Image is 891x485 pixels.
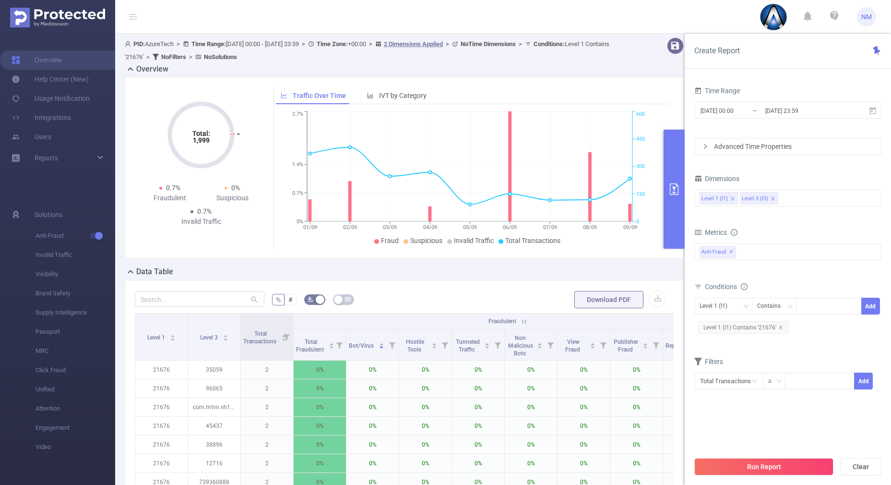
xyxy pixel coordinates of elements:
span: Fraudulent [488,318,516,325]
button: Clear [840,458,881,475]
i: Filter menu [438,329,451,360]
span: Video [36,437,115,457]
i: icon: caret-up [485,341,490,344]
b: Time Range: [191,40,226,48]
h2: Overview [136,63,168,75]
p: 0% [505,436,557,454]
p: 0% [558,454,610,473]
tspan: 1.4% [292,161,303,168]
i: icon: caret-up [643,341,648,344]
p: 0% [294,379,346,398]
p: 0% [346,379,399,398]
p: 0% [294,454,346,473]
p: 0% [558,398,610,416]
p: 0% [663,379,715,398]
i: icon: down [743,303,749,310]
p: 0% [294,361,346,379]
span: Metrics [694,229,727,236]
tspan: Total: [192,130,210,137]
span: Filters [694,358,723,365]
tspan: 600 [636,111,645,118]
span: View Fraud [565,339,582,353]
p: 21676 [135,454,188,473]
p: 38896 [188,436,240,454]
tspan: 150 [636,191,645,197]
i: icon: right [702,144,708,149]
p: 0% [663,361,715,379]
i: icon: table [345,296,351,302]
i: icon: caret-up [537,341,543,344]
p: 0% [452,417,504,435]
p: 0% [610,454,663,473]
p: 0% [452,436,504,454]
span: Hostile Tools [406,339,424,353]
span: # [288,296,293,303]
i: icon: caret-up [170,333,175,336]
a: Reports [35,148,58,168]
span: Anti-Fraud [700,246,736,258]
div: Contains [757,298,787,314]
p: 45437 [188,417,240,435]
span: Passport [36,322,115,341]
span: 0.7% [166,184,180,192]
span: Invalid Traffic [36,245,115,265]
i: icon: caret-down [170,337,175,340]
tspan: 0.7% [292,190,303,196]
i: icon: user [125,41,133,47]
span: Attention [36,399,115,418]
span: > [443,40,452,48]
i: icon: caret-down [590,345,595,348]
p: 0% [399,454,451,473]
p: 2 [241,361,293,379]
span: Engagement [36,418,115,437]
input: End date [764,104,842,117]
p: 2 [241,417,293,435]
button: Add [854,373,873,389]
p: com.mtvn.vh1android [188,398,240,416]
span: Reports [35,154,58,162]
p: 0% [399,436,451,454]
p: 0% [346,454,399,473]
p: 21676 [135,379,188,398]
i: icon: info-circle [741,283,748,290]
span: Non Malicious Bots [508,335,533,357]
span: Click Fraud [36,361,115,380]
span: Create Report [694,46,740,55]
i: icon: down [787,303,793,310]
p: 2 [241,398,293,416]
p: 0% [399,398,451,416]
i: icon: close [771,196,775,202]
u: 2 Dimensions Applied [384,40,443,48]
span: > [366,40,375,48]
button: Download PDF [574,291,643,308]
p: 0% [452,379,504,398]
p: 0% [452,361,504,379]
tspan: 300 [636,164,645,170]
p: 0% [346,361,399,379]
div: Level 1 (l1) [701,193,728,205]
span: > [299,40,308,48]
span: Level 1 [147,334,166,341]
p: 21676 [135,436,188,454]
i: icon: info-circle [731,229,737,236]
b: No Solutions [204,53,237,61]
i: icon: caret-up [329,341,334,344]
p: 2 [241,379,293,398]
li: Level 3 (l3) [740,192,778,205]
div: Suspicious [201,193,263,203]
span: > [143,53,153,61]
p: 21676 [135,417,188,435]
p: 0% [558,379,610,398]
b: No Filters [161,53,186,61]
i: Filter menu [385,329,399,360]
p: 0% [663,454,715,473]
div: Sort [431,341,437,347]
i: Filter menu [649,329,663,360]
p: 0% [610,361,663,379]
p: 12716 [188,454,240,473]
p: 0% [399,417,451,435]
i: icon: caret-down [223,337,228,340]
p: 0% [399,361,451,379]
p: 0% [558,417,610,435]
i: icon: caret-down [537,345,543,348]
